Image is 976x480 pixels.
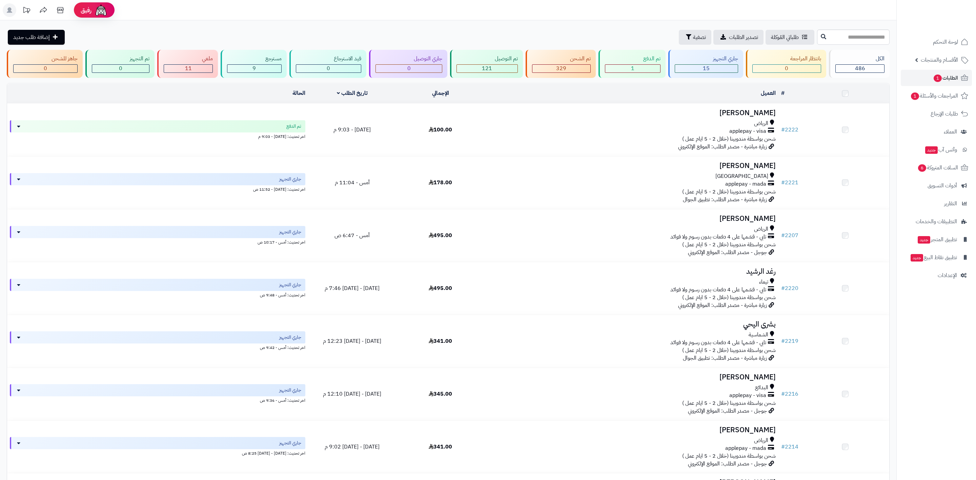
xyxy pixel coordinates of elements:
[781,179,798,187] a: #2221
[429,231,452,239] span: 495.00
[688,407,767,415] span: جوجل - مصدر الطلب: الموقع الإلكتروني
[901,249,972,266] a: تطبيق نقاط البيعجديد
[781,390,798,398] a: #2216
[219,50,288,78] a: مسترجع 9
[781,89,785,97] a: #
[785,64,788,72] span: 0
[683,195,767,204] span: زيارة مباشرة - مصدر الطلب: تطبيق الجوال
[781,443,798,451] a: #2214
[910,253,957,262] span: تطبيق نقاط البيع
[855,64,865,72] span: 486
[185,64,192,72] span: 11
[745,50,828,78] a: بانتظار المراجعة 0
[605,55,660,63] div: تم الدفع
[693,33,706,41] span: تصفية
[164,65,212,72] div: 11
[164,55,213,63] div: ملغي
[835,55,884,63] div: الكل
[333,126,371,134] span: [DATE] - 9:03 م
[703,64,710,72] span: 15
[679,30,711,45] button: تصفية
[901,88,972,104] a: المراجعات والأسئلة1
[682,188,776,196] span: شحن بواسطة مندوبينا (خلال 2 - 5 ايام عمل )
[279,281,301,288] span: جاري التجهيز
[675,55,738,63] div: جاري التجهيز
[781,284,798,292] a: #2220
[682,452,776,460] span: شحن بواسطة مندوبينا (خلال 2 - 5 ايام عمل )
[678,301,767,309] span: زيارة مباشرة - مصدر الطلب: الموقع الإلكتروني
[296,65,361,72] div: 0
[94,3,108,17] img: ai-face.png
[323,390,381,398] span: [DATE] - [DATE] 12:10 م
[901,178,972,194] a: أدوات التسويق
[487,373,776,381] h3: [PERSON_NAME]
[925,146,938,154] span: جديد
[292,89,305,97] a: الحالة
[781,390,785,398] span: #
[688,460,767,468] span: جوجل - مصدر الطلب: الموقع الإلكتروني
[429,126,452,134] span: 100.00
[682,346,776,354] span: شحن بواسطة مندوبينا (خلال 2 - 5 ايام عمل )
[781,337,798,345] a: #2219
[482,64,492,72] span: 121
[279,440,301,446] span: جاري التجهيز
[14,65,77,72] div: 0
[749,331,768,339] span: الشماسية
[901,213,972,230] a: التطبيقات والخدمات
[18,3,35,19] a: تحديثات المنصة
[81,6,91,14] span: رفيق
[279,229,301,235] span: جاري التجهيز
[429,390,452,398] span: 345.00
[928,181,957,190] span: أدوات التسويق
[911,254,923,262] span: جديد
[682,399,776,407] span: شحن بواسطة مندوبينا (خلال 2 - 5 ايام عمل )
[675,65,738,72] div: 15
[729,127,766,135] span: applepay - visa
[911,92,919,100] span: 1
[916,217,957,226] span: التطبيقات والخدمات
[938,271,957,280] span: الإعدادات
[487,320,776,328] h3: بشرى اليحي
[288,50,368,78] a: قيد الاسترجاع 0
[901,70,972,86] a: الطلبات1
[670,233,766,241] span: تابي - قسّمها على 4 دفعات بدون رسوم ولا فوائد
[156,50,219,78] a: ملغي 11
[670,286,766,294] span: تابي - قسّمها على 4 دفعات بدون رسوم ولا فوائد
[715,172,768,180] span: [GEOGRAPHIC_DATA]
[917,235,957,244] span: تطبيق المتجر
[921,55,958,65] span: الأقسام والمنتجات
[487,426,776,434] h3: [PERSON_NAME]
[429,179,452,187] span: 178.00
[337,89,368,97] a: تاريخ الطلب
[729,392,766,399] span: applepay - visa
[944,127,957,137] span: العملاء
[605,65,660,72] div: 1
[325,284,380,292] span: [DATE] - [DATE] 7:46 م
[286,123,301,130] span: تم الدفع
[407,64,411,72] span: 0
[682,241,776,249] span: شحن بواسطة مندوبينا (خلال 2 - 5 ايام عمل )
[44,64,47,72] span: 0
[375,55,442,63] div: جاري التوصيل
[368,50,449,78] a: جاري التوصيل 0
[828,50,891,78] a: الكل486
[487,109,776,117] h3: [PERSON_NAME]
[10,185,305,192] div: اخر تحديث: [DATE] - 11:52 ص
[754,437,768,444] span: الرياض
[930,18,970,32] img: logo-2.png
[761,89,776,97] a: العميل
[755,384,768,392] span: البدائع
[10,449,305,456] div: اخر تحديث: [DATE] - [DATE] 8:25 ص
[5,50,84,78] a: جاهز للشحن 0
[670,339,766,347] span: تابي - قسّمها على 4 دفعات بدون رسوم ولا فوائد
[252,64,256,72] span: 9
[910,91,958,101] span: المراجعات والأسئلة
[944,199,957,208] span: التقارير
[754,120,768,127] span: الرياض
[376,65,442,72] div: 0
[725,180,766,188] span: applepay - mada
[781,231,785,239] span: #
[227,55,282,63] div: مسترجع
[10,396,305,403] div: اخر تحديث: أمس - 9:36 ص
[597,50,667,78] a: تم الدفع 1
